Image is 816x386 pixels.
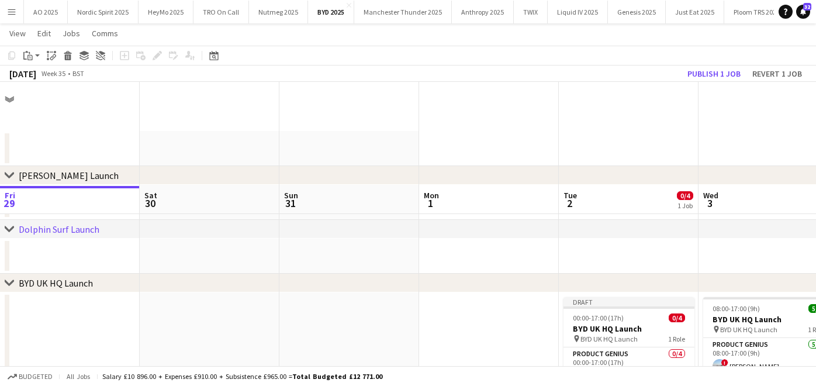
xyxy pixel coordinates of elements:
[562,197,577,210] span: 2
[282,197,298,210] span: 31
[748,66,807,81] button: Revert 1 job
[563,297,694,306] div: Draft
[19,170,119,181] div: [PERSON_NAME] Launch
[33,26,56,41] a: Edit
[139,1,193,23] button: HeyMo 2025
[193,1,249,23] button: TRO On Call
[548,1,608,23] button: Liquid IV 2025
[5,26,30,41] a: View
[19,223,99,235] div: Dolphin Surf Launch
[666,1,724,23] button: Just Eat 2025
[724,1,790,23] button: Ploom TRS 2025
[68,1,139,23] button: Nordic Spirit 2025
[92,28,118,39] span: Comms
[573,313,624,322] span: 00:00-17:00 (17h)
[677,191,693,200] span: 0/4
[720,325,777,334] span: BYD UK HQ Launch
[668,335,685,343] span: 1 Role
[563,190,577,201] span: Tue
[64,372,92,381] span: All jobs
[677,201,693,210] div: 1 Job
[721,359,728,366] span: !
[63,28,80,39] span: Jobs
[713,304,760,313] span: 08:00-17:00 (9h)
[514,1,548,23] button: TWIX
[102,372,382,381] div: Salary £10 896.00 + Expenses £910.00 + Subsistence £965.00 =
[24,1,68,23] button: AO 2025
[37,28,51,39] span: Edit
[9,68,36,80] div: [DATE]
[3,197,15,210] span: 29
[19,373,53,381] span: Budgeted
[308,1,354,23] button: BYD 2025
[249,1,308,23] button: Nutmeg 2025
[796,5,810,19] a: 32
[58,26,85,41] a: Jobs
[284,190,298,201] span: Sun
[6,370,54,383] button: Budgeted
[144,190,157,201] span: Sat
[580,335,638,343] span: BYD UK HQ Launch
[803,3,811,11] span: 32
[701,197,718,210] span: 3
[5,190,15,201] span: Fri
[608,1,666,23] button: Genesis 2025
[703,190,718,201] span: Wed
[72,69,84,78] div: BST
[39,69,68,78] span: Week 35
[563,323,694,334] h3: BYD UK HQ Launch
[19,277,93,289] div: BYD UK HQ Launch
[422,197,439,210] span: 1
[424,190,439,201] span: Mon
[683,66,745,81] button: Publish 1 job
[9,28,26,39] span: View
[292,372,382,381] span: Total Budgeted £12 771.00
[452,1,514,23] button: Anthropy 2025
[143,197,157,210] span: 30
[354,1,452,23] button: Manchester Thunder 2025
[669,313,685,322] span: 0/4
[87,26,123,41] a: Comms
